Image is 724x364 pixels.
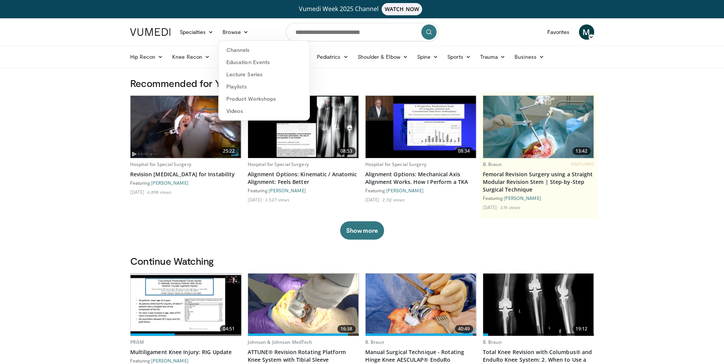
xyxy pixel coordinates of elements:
a: 13:42 [483,96,594,158]
a: Femoral Revision Surgery using a Straight Modular Revision Stem | Step-by-Step Surgical Technique [483,171,594,193]
span: 04:51 [220,325,238,333]
a: [PERSON_NAME] [151,358,189,363]
a: [PERSON_NAME] [504,195,541,201]
a: Business [510,49,549,64]
li: [DATE] [130,189,147,195]
div: Browse [218,40,310,121]
a: 04:51 [131,274,241,336]
div: Featuring: [130,180,242,186]
img: 653db42b-21ab-499d-b496-11efc56ec2a5.620x360_q85_upscale.jpg [131,275,241,334]
a: 16:38 [248,274,359,336]
a: Sports [443,49,476,64]
a: Revision [MEDICAL_DATA] for Instability [130,171,242,178]
h3: Recommended for You [130,77,594,89]
a: Alignment Options: Mechanical Axis Alignment Works. How I Perform a TKA [365,171,477,186]
a: Browse [218,24,253,40]
a: Hospital for Special Surgery [248,161,309,168]
a: 08:53 [248,96,359,158]
a: Lecture Series [219,68,310,81]
a: B. Braun [483,161,502,168]
a: Johnson & Johnson MedTech [248,339,313,345]
img: c14a898b-6247-4422-abb5-3a407c8290bd.620x360_q85_upscale.jpg [131,96,241,158]
img: ebf358ad-e006-43dd-aacc-0adaf40748b5.620x360_q85_upscale.jpg [366,274,476,336]
img: 86243642-4332-4448-81b7-7e6427e413a4.620x360_q85_upscale.jpg [248,274,359,336]
img: 4ff770ec-677a-4af9-a3fd-a41c6b2cc47e.620x360_q85_upscale.jpg [366,96,476,158]
a: Multiligament Knee Injury: RIG Update [130,348,242,356]
a: Hospital for Special Surgery [130,161,191,168]
a: Education Events [219,56,310,68]
a: M [579,24,594,40]
a: [PERSON_NAME] [386,188,424,193]
a: Spine [413,49,443,64]
a: Pediatrics [312,49,353,64]
a: B. Braun [365,339,385,345]
input: Search topics, interventions [286,23,439,41]
span: WATCH NOW [382,3,422,15]
li: [DATE] [483,204,499,210]
span: 08:53 [337,147,356,155]
div: Featuring: [130,358,242,364]
h3: Continue Watching [130,255,594,267]
a: Foot & Ankle [214,49,263,64]
a: 25:22 [131,96,241,158]
img: VuMedi Logo [130,28,171,36]
li: 3,527 views [265,196,290,203]
a: [PERSON_NAME] [269,188,306,193]
li: 2,112 views [382,196,405,203]
a: Playlists [219,81,310,93]
img: 2aefecc7-d783-4596-863b-ab526184166c.620x360_q85_upscale.jpg [483,274,594,336]
a: 40:49 [366,274,476,336]
div: Featuring: [483,195,594,201]
a: 08:34 [366,96,476,158]
div: Featuring: [248,187,359,193]
li: 6,898 views [147,189,172,195]
a: Manual Surgical Technique - Rotating Hinge Knee AESCULAP® EnduRo [365,348,477,364]
span: 19:12 [572,325,591,333]
a: PRiSM [130,339,144,345]
span: 40:49 [455,325,473,333]
a: Hospital for Special Surgery [365,161,426,168]
a: Favorites [543,24,574,40]
span: 08:34 [455,147,473,155]
a: B. Braun [483,339,502,345]
li: [DATE] [248,196,264,203]
span: FEATURED [571,161,594,167]
button: Show more [340,221,384,240]
a: 19:12 [483,274,594,336]
span: 16:38 [337,325,356,333]
a: [PERSON_NAME] [151,180,189,185]
a: Product Workshops [219,93,310,105]
a: Trauma [476,49,510,64]
img: 4275ad52-8fa6-4779-9598-00e5d5b95857.620x360_q85_upscale.jpg [483,96,594,158]
span: 25:22 [220,147,238,155]
a: Shoulder & Elbow [353,49,413,64]
img: a088f6c2-b6a7-46df-88e0-58fc9cbeaa77.620x360_q85_upscale.jpg [248,96,359,158]
a: Channels [219,44,310,56]
div: Featuring: [365,187,477,193]
li: [DATE] [365,196,382,203]
span: 13:42 [572,147,591,155]
a: Hip Recon [126,49,168,64]
li: 374 views [500,204,521,210]
a: Videos [219,105,310,117]
a: Alignment Options: Kinematic / Anatomic Alignment: Feels Better [248,171,359,186]
a: Knee Recon [168,49,214,64]
a: ATTUNE® Revision Rotating Platform Knee System with Tibial Sleeve [248,348,359,364]
a: Specialties [175,24,218,40]
a: Vumedi Week 2025 ChannelWATCH NOW [131,3,593,15]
